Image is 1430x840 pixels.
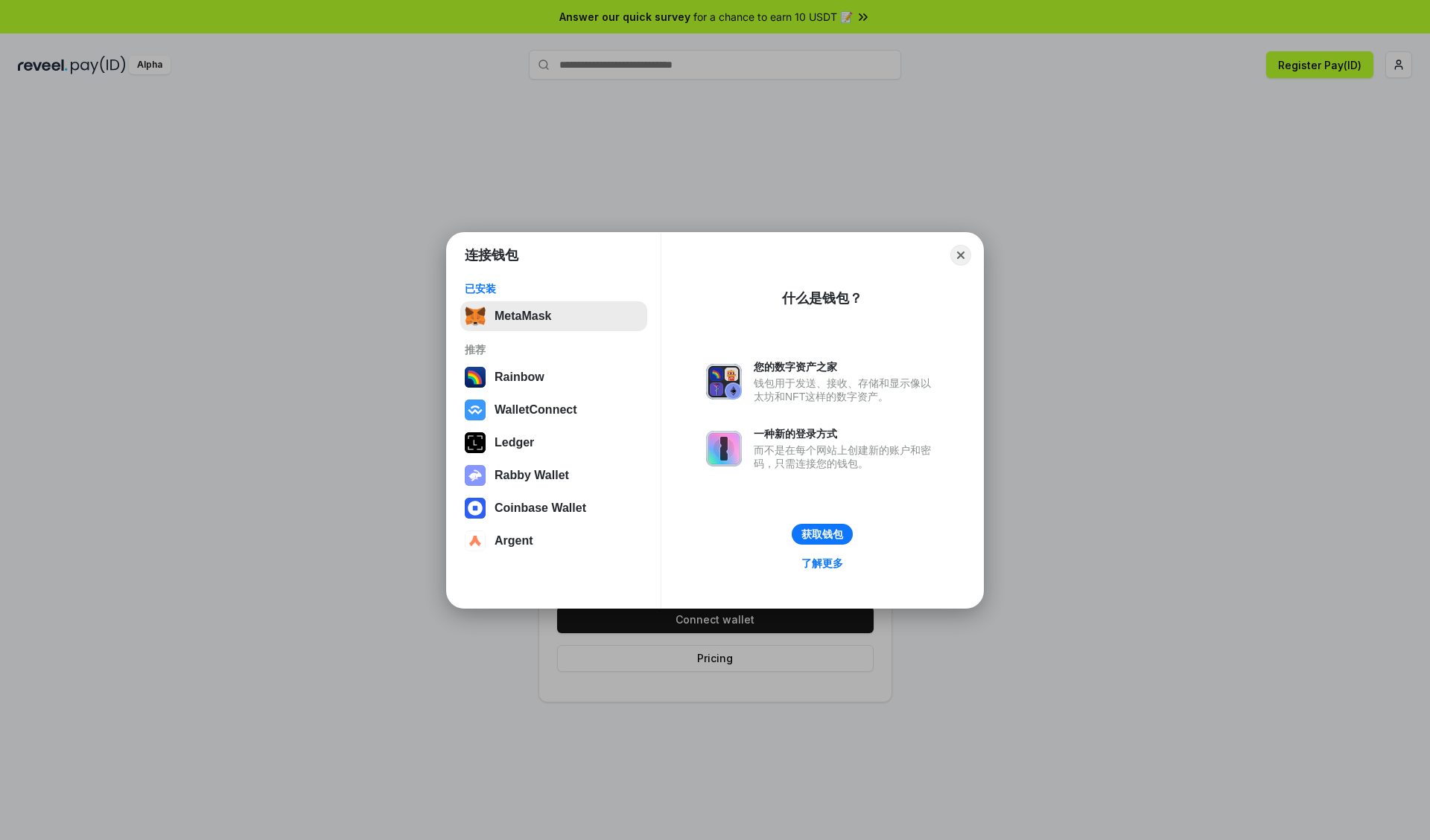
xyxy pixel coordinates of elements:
[465,306,486,327] img: svg+xml,%3Csvg%20fill%3D%22none%22%20height%3D%2233%22%20viewBox%3D%220%200%2035%2033%22%20width%...
[792,554,852,573] a: 了解更多
[460,301,647,331] button: MetaMask
[465,530,486,551] img: svg+xml,%3Csvg%20width%3D%2228%22%20height%3D%2228%22%20viewBox%3D%220%200%2028%2028%22%20fill%3D...
[465,432,486,453] img: svg+xml,%3Csvg%20xmlns%3D%22http%3A%2F%2Fwww.w3.org%2F2000%2Fsvg%22%20width%3D%2228%22%20height%3...
[801,528,843,541] div: 获取钱包
[706,364,742,400] img: svg+xml,%3Csvg%20xmlns%3D%22http%3A%2F%2Fwww.w3.org%2F2000%2Fsvg%22%20fill%3D%22none%22%20viewBox...
[465,246,518,264] h1: 连接钱包
[950,245,971,266] button: Close
[465,367,486,388] img: svg+xml,%3Csvg%20width%3D%22120%22%20height%3D%22120%22%20viewBox%3D%220%200%20120%20120%22%20fil...
[754,443,938,470] div: 而不是在每个网站上创建新的账户和密码，只需连接您的钱包。
[801,557,843,570] div: 了解更多
[460,362,647,392] button: Rainbow
[465,282,643,295] div: 已安装
[495,469,569,482] div: Rabby Wallet
[460,493,647,523] button: Coinbase Wallet
[460,428,647,458] button: Ledger
[495,403,577,417] div: WalletConnect
[754,427,938,440] div: 一种新的登录方式
[465,465,486,486] img: svg+xml,%3Csvg%20xmlns%3D%22http%3A%2F%2Fwww.w3.org%2F2000%2Fsvg%22%20fill%3D%22none%22%20viewBox...
[495,534,533,548] div: Argent
[754,360,938,373] div: 您的数字资产之家
[754,376,938,403] div: 钱包用于发送、接收、存储和显示像以太坊和NFT这样的数字资产。
[465,498,486,519] img: svg+xml,%3Csvg%20width%3D%2228%22%20height%3D%2228%22%20viewBox%3D%220%200%2028%2028%22%20fill%3D...
[792,524,853,545] button: 获取钱包
[465,400,486,420] img: svg+xml,%3Csvg%20width%3D%2228%22%20height%3D%2228%22%20viewBox%3D%220%200%2028%2028%22%20fill%3D...
[782,289,862,307] div: 什么是钱包？
[460,461,647,490] button: Rabby Wallet
[495,371,544,384] div: Rainbow
[460,395,647,425] button: WalletConnect
[706,431,742,467] img: svg+xml,%3Csvg%20xmlns%3D%22http%3A%2F%2Fwww.w3.org%2F2000%2Fsvg%22%20fill%3D%22none%22%20viewBox...
[495,310,551,323] div: MetaMask
[495,436,534,449] div: Ledger
[495,501,586,515] div: Coinbase Wallet
[465,343,643,356] div: 推荐
[460,526,647,556] button: Argent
